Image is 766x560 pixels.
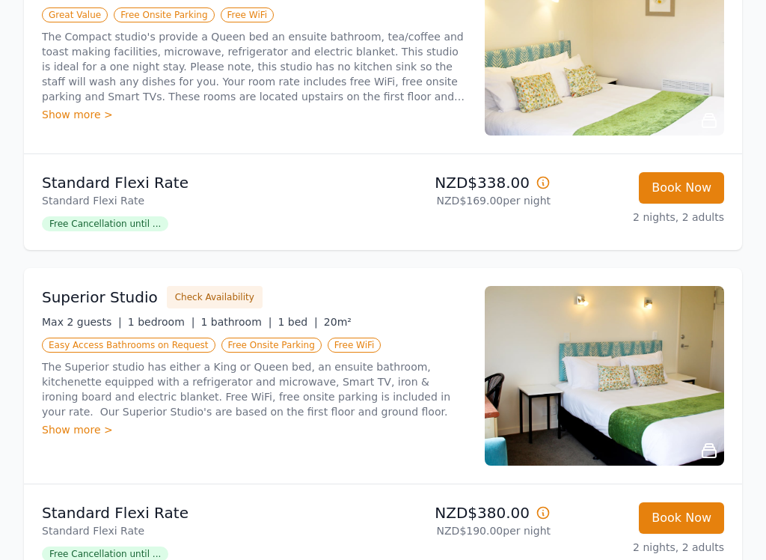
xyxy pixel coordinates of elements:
[389,172,551,193] p: NZD$338.00
[389,502,551,523] p: NZD$380.00
[42,523,377,538] p: Standard Flexi Rate
[42,7,108,22] span: Great Value
[42,422,467,437] div: Show more >
[42,216,168,231] span: Free Cancellation until ...
[42,172,377,193] p: Standard Flexi Rate
[221,338,322,353] span: Free Onsite Parking
[167,286,263,308] button: Check Availability
[563,540,724,555] p: 2 nights, 2 adults
[639,502,724,534] button: Book Now
[639,172,724,204] button: Book Now
[389,523,551,538] p: NZD$190.00 per night
[42,359,467,419] p: The Superior studio has either a King or Queen bed, an ensuite bathroom, kitchenette equipped wit...
[278,316,317,328] span: 1 bed |
[200,316,272,328] span: 1 bathroom |
[42,287,158,308] h3: Superior Studio
[563,210,724,225] p: 2 nights, 2 adults
[114,7,214,22] span: Free Onsite Parking
[42,502,377,523] p: Standard Flexi Rate
[324,316,352,328] span: 20m²
[128,316,195,328] span: 1 bedroom |
[42,316,122,328] span: Max 2 guests |
[42,107,467,122] div: Show more >
[389,193,551,208] p: NZD$169.00 per night
[221,7,275,22] span: Free WiFi
[42,29,467,104] p: The Compact studio's provide a Queen bed an ensuite bathroom, tea/coffee and toast making facilit...
[42,193,377,208] p: Standard Flexi Rate
[42,338,215,353] span: Easy Access Bathrooms on Request
[328,338,382,353] span: Free WiFi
